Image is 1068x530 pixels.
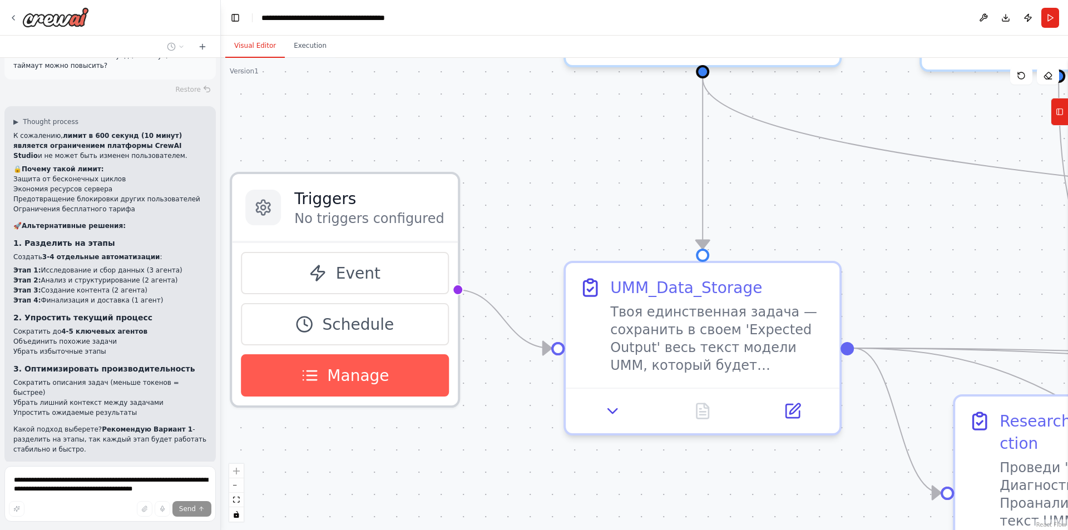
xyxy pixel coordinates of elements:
[42,253,160,261] strong: 3-4 отдельные автоматизации
[172,501,211,517] button: Send
[13,204,207,214] li: Ограничения бесплатного тарифа
[13,326,207,336] li: Сократить до
[456,279,551,359] g: Edge from triggers to 24c4efa8-037a-4278-bffd-7ea7ccb945b0
[13,117,18,126] span: ▶
[13,239,115,247] strong: 1. Разделить на этапы
[13,295,207,305] li: Финализация и доставка (1 агент)
[1036,522,1066,528] a: React Flow attribution
[13,194,207,204] li: Предотвращение блокировки других пользователей
[691,78,714,249] g: Edge from 48d6f885-ab9e-41c8-8233-1335ff8537ea to 24c4efa8-037a-4278-bffd-7ea7ccb945b0
[854,337,941,504] g: Edge from 24c4efa8-037a-4278-bffd-7ea7ccb945b0 to 4f8721d5-252b-4486-88cf-990958a3384f
[13,364,195,373] strong: 3. Оптимизировать производительность
[13,276,41,284] strong: Этап 2:
[13,265,207,275] li: Исследование и сбор данных (3 агента)
[230,67,259,76] div: Version 1
[563,261,842,435] div: UMM_Data_StorageТвоя единственная задача — сохранить в своем 'Expected Output' весь текст модели ...
[225,34,285,58] button: Visual Editor
[13,336,207,346] li: Объединить похожие задачи
[285,34,335,58] button: Execution
[13,378,207,398] li: Сократить описания задач (меньше токенов = быстрее)
[13,184,207,194] li: Экономия ресурсов сервера
[13,398,207,408] li: Убрать лишний контекст между задачами
[323,313,394,335] span: Schedule
[137,501,152,517] button: Upload files
[241,303,448,345] button: Schedule
[13,275,207,285] li: Анализ и структурирование (2 агента)
[656,398,750,424] button: No output available
[336,262,380,284] span: Event
[194,40,211,53] button: Start a new chat
[327,364,389,387] span: Manage
[13,266,41,274] strong: Этап 1:
[61,328,147,335] strong: 4-5 ключевых агентов
[229,464,244,522] div: React Flow controls
[241,252,448,294] button: Event
[13,51,207,71] p: Лимит CrewAI Studio: 600 секунд (10 минут) --- таймаут можно повысить?
[13,286,41,294] strong: Этап 3:
[610,276,762,299] div: UMM_Data_Storage
[261,12,424,23] nav: breadcrumb
[294,210,444,227] p: No triggers configured
[13,424,207,454] p: Какой подход выберете? - разделить на этапы, так каждый этап будет работать стабильно и быстро.
[13,131,207,161] p: К сожалению, и не может быть изменен пользователем.
[22,7,89,27] img: Logo
[13,164,207,174] h2: 🔒
[230,172,459,408] div: TriggersNo triggers configuredEventScheduleManage
[13,313,152,322] strong: 2. Упростить текущий процесс
[179,504,196,513] span: Send
[13,285,207,295] li: Создание контента (2 агента)
[228,10,243,26] button: Hide left sidebar
[9,501,24,517] button: Improve this prompt
[22,222,126,230] strong: Альтернативные решения:
[22,165,104,173] strong: Почему такой лимит:
[13,221,207,231] h2: 🚀
[610,303,826,374] div: Твоя единственная задача — сохранить в своем 'Expected Output' весь текст модели UMM, который буд...
[294,187,444,210] h3: Triggers
[23,117,78,126] span: Thought process
[229,478,244,493] button: zoom out
[13,117,78,126] button: ▶Thought process
[155,501,170,517] button: Click to speak your automation idea
[229,507,244,522] button: toggle interactivity
[241,354,448,397] button: Manage
[754,398,830,424] button: Open in side panel
[13,296,41,304] strong: Этап 4:
[102,425,192,433] strong: Рекомендую Вариант 1
[162,40,189,53] button: Switch to previous chat
[13,346,207,356] li: Убрать избыточные этапы
[13,132,182,160] strong: лимит в 600 секунд (10 минут) является ограничением платформы CrewAI Studio
[229,493,244,507] button: fit view
[13,252,207,262] p: Создать :
[13,174,207,184] li: Защита от бесконечных циклов
[13,408,207,418] li: Упростить ожидаемые результаты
